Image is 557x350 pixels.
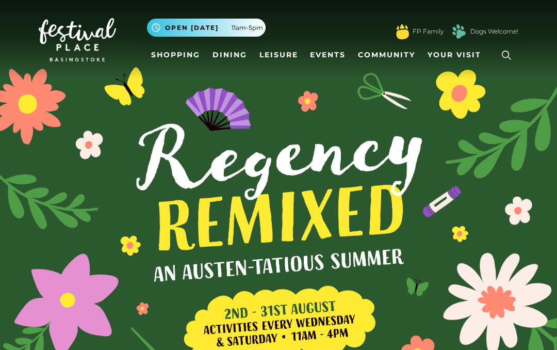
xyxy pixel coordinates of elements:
a: FP Family [413,27,444,36]
span: Your Visit [428,50,481,60]
a: Dining [208,45,251,65]
a: Dogs Welcome! [470,27,518,36]
img: Festival Place Logo [39,18,116,61]
a: Your Visit [423,45,490,65]
span: Open [DATE] [165,23,219,33]
a: Leisure [255,45,302,65]
a: Shopping [147,45,204,65]
span: 11am-5pm [232,23,263,33]
a: Events [306,45,350,65]
a: Community [354,45,419,65]
button: Open [DATE] 11am-5pm [147,19,266,37]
